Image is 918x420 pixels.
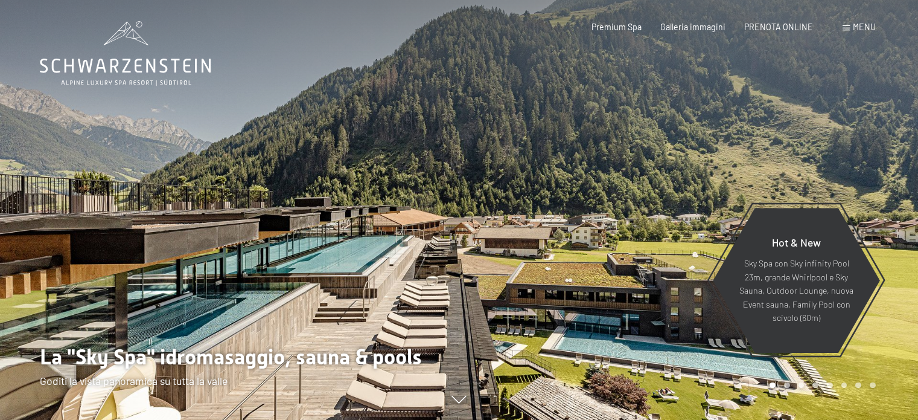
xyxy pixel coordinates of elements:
div: Carousel Page 8 [870,383,876,389]
div: Carousel Page 1 (Current Slide) [770,383,776,389]
div: Carousel Page 5 [827,383,833,389]
a: Premium Spa [591,22,642,32]
span: Hot & New [772,236,821,249]
a: Galleria immagini [660,22,725,32]
div: Carousel Page 2 [784,383,790,389]
p: Sky Spa con Sky infinity Pool 23m, grande Whirlpool e Sky Sauna, Outdoor Lounge, nuova Event saun... [739,257,854,325]
div: Carousel Page 3 [798,383,805,389]
a: Hot & New Sky Spa con Sky infinity Pool 23m, grande Whirlpool e Sky Sauna, Outdoor Lounge, nuova ... [712,207,881,354]
a: PRENOTA ONLINE [744,22,813,32]
div: Carousel Page 4 [812,383,818,389]
div: Carousel Pagination [765,383,875,389]
span: Menu [853,22,876,32]
div: Carousel Page 6 [841,383,847,389]
div: Carousel Page 7 [855,383,861,389]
